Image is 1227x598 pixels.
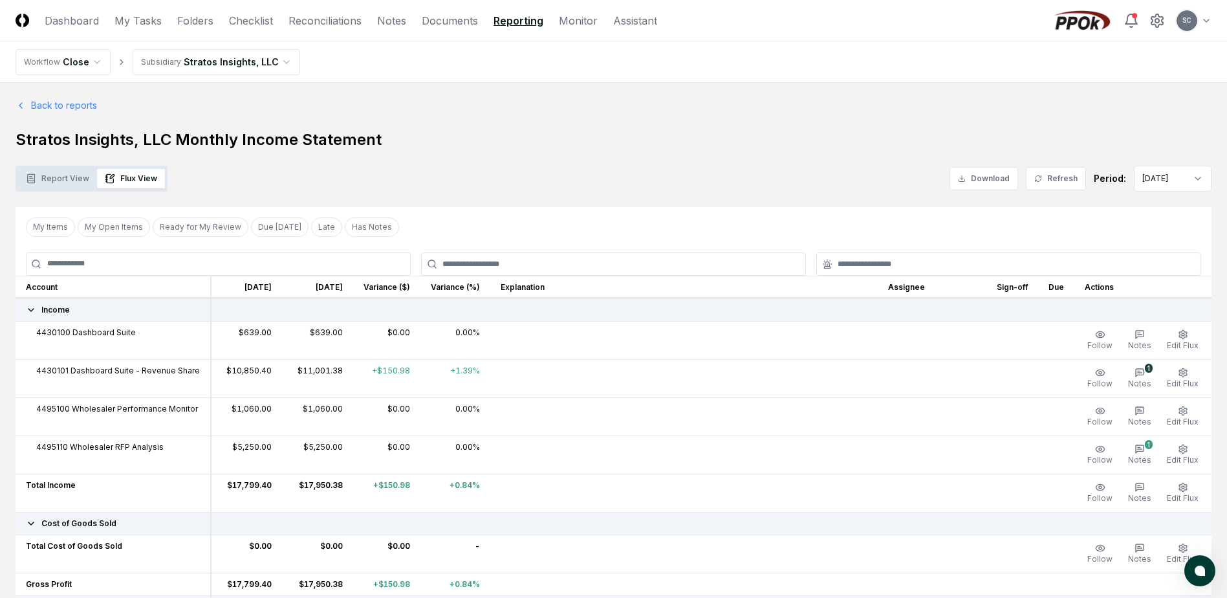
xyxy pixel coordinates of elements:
div: Subsidiary [141,56,181,68]
span: Follow [1087,417,1113,426]
a: Checklist [229,13,273,28]
div: Period: [1094,172,1126,185]
td: +0.84% [420,573,490,595]
span: Total Income [26,480,76,491]
span: Notes [1128,493,1151,503]
button: Notes [1125,403,1154,430]
button: Download [950,167,1018,190]
td: 0.00% [420,321,490,359]
span: 4430101 Dashboard Suite - Revenue Share [36,365,200,377]
td: $10,850.40 [211,359,282,397]
span: Edit Flux [1167,493,1199,503]
button: Edit Flux [1164,327,1201,354]
span: Cost of Goods Sold [41,518,116,529]
span: Follow [1087,340,1113,350]
h1: Stratos Insights, LLC Monthly Income Statement [16,129,1211,150]
a: Assistant [613,13,657,28]
button: Late [311,217,342,237]
button: SC [1175,9,1199,32]
span: Edit Flux [1167,455,1199,465]
td: $5,250.00 [282,436,353,474]
td: $639.00 [211,321,282,359]
td: $1,060.00 [211,397,282,436]
nav: breadcrumb [16,49,300,75]
th: [DATE] [282,276,353,298]
div: 1 [1145,440,1153,449]
button: 1Notes [1125,441,1154,469]
button: Refresh [1026,167,1086,190]
button: Edit Flux [1164,365,1201,392]
a: Notes [377,13,406,28]
span: 4495100 Wholesaler Performance Monitor [36,403,198,415]
span: Follow [1087,554,1113,564]
td: $5,250.00 [211,436,282,474]
button: Due Today [251,217,309,237]
span: 4495110 Wholesaler RFP Analysis [36,441,164,453]
button: Follow [1085,441,1115,469]
th: Actions [1074,276,1211,298]
a: My Tasks [114,13,162,28]
button: Edit Flux [1164,480,1201,507]
td: $17,950.38 [282,573,353,595]
button: Edit Flux [1164,441,1201,469]
a: Reporting [494,13,543,28]
span: Gross Profit [26,579,72,590]
button: 1Notes [1125,365,1154,392]
img: PPOk logo [1051,10,1113,31]
td: $11,001.38 [282,359,353,397]
button: Report View [18,169,97,188]
td: +$150.98 [353,359,420,397]
span: Notes [1128,455,1151,465]
span: Notes [1128,379,1151,388]
th: Sign-off [986,276,1038,298]
span: Edit Flux [1167,340,1199,350]
td: - [420,535,490,573]
a: Folders [177,13,213,28]
div: 1 [1145,364,1153,373]
th: Account [16,276,211,298]
td: 0.00% [420,397,490,436]
span: Notes [1128,340,1151,350]
img: Logo [16,14,29,27]
span: Follow [1087,455,1113,465]
td: +$150.98 [353,474,420,512]
td: $17,799.40 [211,474,282,512]
span: Edit Flux [1167,417,1199,426]
th: Variance ($) [353,276,420,298]
a: Documents [422,13,478,28]
td: 0.00% [420,436,490,474]
a: Reconciliations [288,13,362,28]
a: Back to reports [16,98,97,112]
div: Workflow [24,56,60,68]
td: $17,799.40 [211,573,282,595]
button: Follow [1085,480,1115,507]
td: $0.00 [282,535,353,573]
th: Variance (%) [420,276,490,298]
td: $0.00 [353,397,420,436]
th: Due [1038,276,1074,298]
button: Follow [1085,540,1115,568]
td: $0.00 [353,436,420,474]
button: atlas-launcher [1184,555,1215,586]
th: [DATE] [211,276,282,298]
a: Monitor [559,13,598,28]
span: SC [1182,16,1191,25]
button: Notes [1125,540,1154,568]
td: $0.00 [353,535,420,573]
button: Flux View [97,169,165,188]
span: Notes [1128,554,1151,564]
span: Edit Flux [1167,379,1199,388]
span: Total Cost of Goods Sold [26,540,122,552]
td: $639.00 [282,321,353,359]
button: Edit Flux [1164,540,1201,568]
td: $0.00 [353,321,420,359]
td: $1,060.00 [282,397,353,436]
span: Notes [1128,417,1151,426]
button: Ready for My Review [153,217,248,237]
span: Edit Flux [1167,554,1199,564]
button: Notes [1125,327,1154,354]
button: Notes [1125,480,1154,507]
button: Follow [1085,365,1115,392]
th: Assignee [878,276,986,298]
a: Dashboard [45,13,99,28]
